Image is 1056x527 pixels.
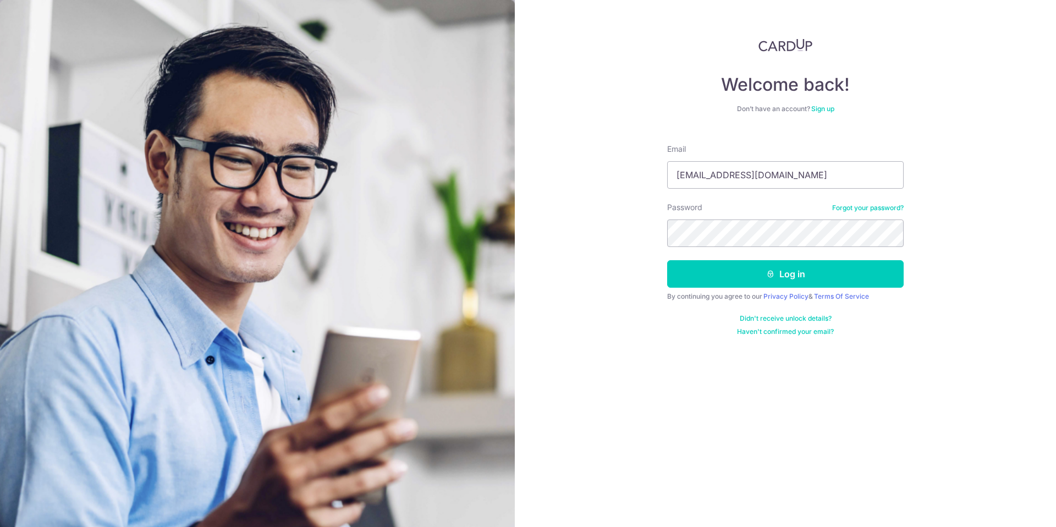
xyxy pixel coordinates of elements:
[763,292,809,300] a: Privacy Policy
[667,105,904,113] div: Don’t have an account?
[667,292,904,301] div: By continuing you agree to our &
[811,105,834,113] a: Sign up
[737,327,834,336] a: Haven't confirmed your email?
[667,202,702,213] label: Password
[758,39,812,52] img: CardUp Logo
[667,74,904,96] h4: Welcome back!
[832,204,904,212] a: Forgot your password?
[667,144,686,155] label: Email
[667,161,904,189] input: Enter your Email
[740,314,832,323] a: Didn't receive unlock details?
[667,260,904,288] button: Log in
[814,292,869,300] a: Terms Of Service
